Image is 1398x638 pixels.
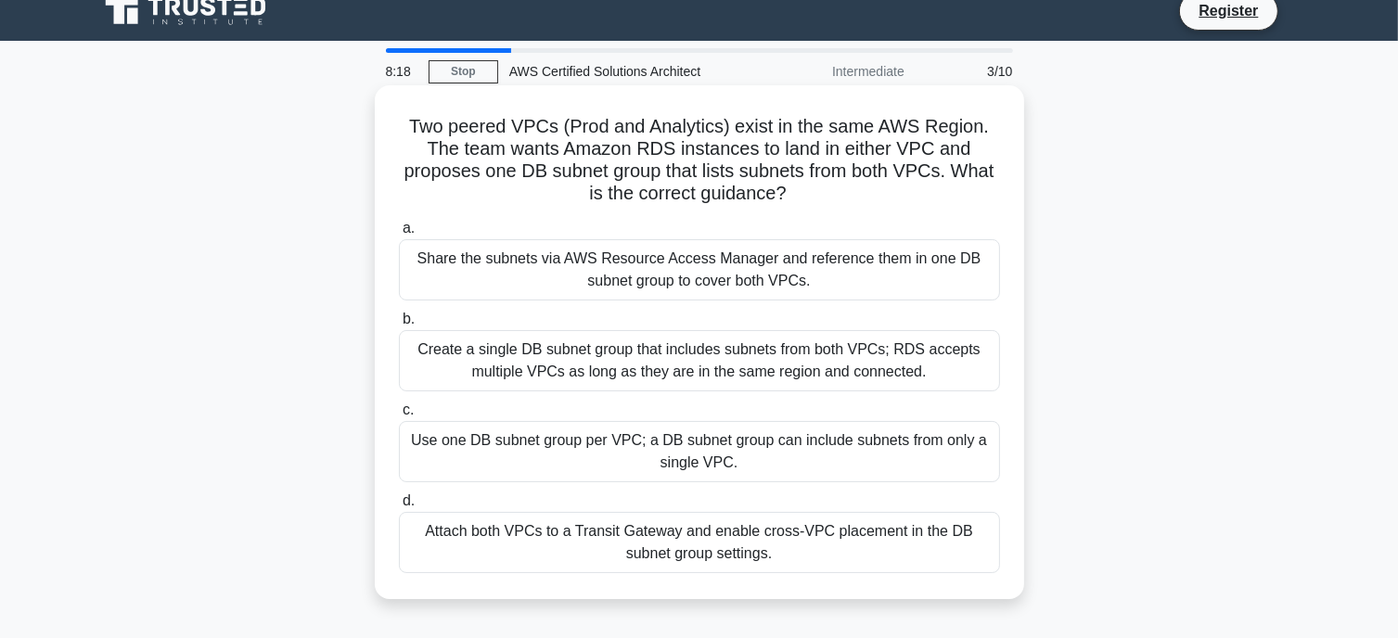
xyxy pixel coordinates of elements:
[399,330,1000,391] div: Create a single DB subnet group that includes subnets from both VPCs; RDS accepts multiple VPCs a...
[403,492,415,508] span: d.
[916,53,1024,90] div: 3/10
[753,53,916,90] div: Intermediate
[397,115,1002,206] h5: Two peered VPCs (Prod and Analytics) exist in the same AWS Region. The team wants Amazon RDS inst...
[399,239,1000,300] div: Share the subnets via AWS Resource Access Manager and reference them in one DB subnet group to co...
[399,421,1000,482] div: Use one DB subnet group per VPC; a DB subnet group can include subnets from only a single VPC.
[399,512,1000,573] div: Attach both VPCs to a Transit Gateway and enable cross-VPC placement in the DB subnet group setti...
[429,60,498,83] a: Stop
[403,402,414,417] span: c.
[403,311,415,326] span: b.
[403,220,415,236] span: a.
[498,53,753,90] div: AWS Certified Solutions Architect
[375,53,429,90] div: 8:18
